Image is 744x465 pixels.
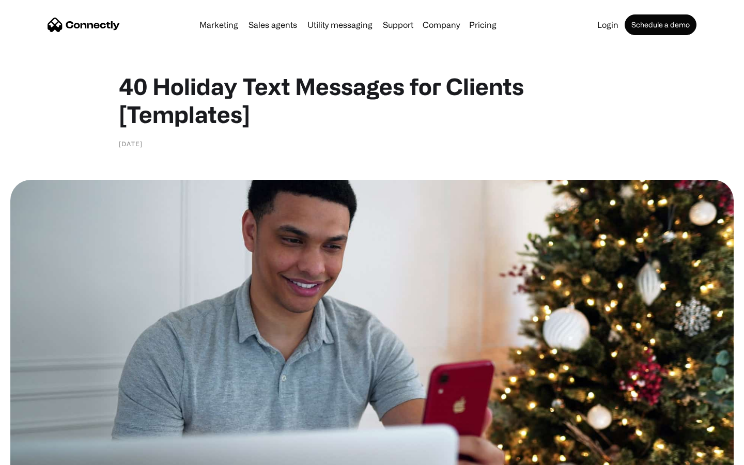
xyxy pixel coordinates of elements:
ul: Language list [21,447,62,461]
a: Schedule a demo [625,14,696,35]
a: home [48,17,120,33]
h1: 40 Holiday Text Messages for Clients [Templates] [119,72,625,128]
a: Support [379,21,417,29]
a: Utility messaging [303,21,377,29]
a: Pricing [465,21,501,29]
aside: Language selected: English [10,447,62,461]
a: Sales agents [244,21,301,29]
div: Company [423,18,460,32]
a: Marketing [195,21,242,29]
div: Company [420,18,463,32]
a: Login [593,21,623,29]
div: [DATE] [119,138,143,149]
